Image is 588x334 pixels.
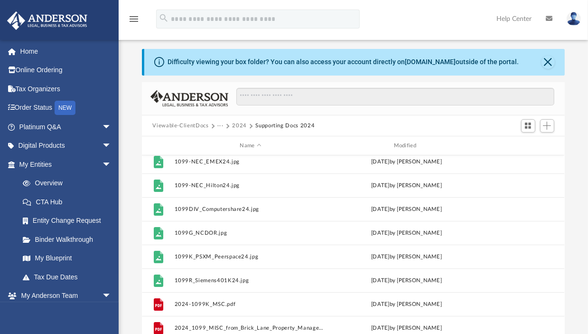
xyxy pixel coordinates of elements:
[7,79,126,98] a: Tax Organizers
[102,286,121,306] span: arrow_drop_down
[7,42,126,61] a: Home
[128,13,140,25] i: menu
[102,136,121,156] span: arrow_drop_down
[152,122,208,130] button: Viewable-ClientDocs
[168,57,519,67] div: Difficulty viewing your box folder? You can also access your account directly on outside of the p...
[232,122,247,130] button: 2024
[330,142,483,150] div: Modified
[487,142,553,150] div: id
[13,211,126,230] a: Entity Change Request
[255,122,315,130] button: Supporting Docs 2024
[7,61,126,80] a: Online Ordering
[567,12,581,26] img: User Pic
[13,192,126,211] a: CTA Hub
[174,142,327,150] div: Name
[102,155,121,174] span: arrow_drop_down
[7,136,126,155] a: Digital Productsarrow_drop_down
[7,286,121,305] a: My Anderson Teamarrow_drop_down
[541,56,555,69] button: Close
[7,155,126,174] a: My Entitiesarrow_drop_down
[13,267,126,286] a: Tax Due Dates
[13,174,126,193] a: Overview
[13,249,121,268] a: My Blueprint
[405,58,456,66] a: [DOMAIN_NAME]
[159,13,169,23] i: search
[521,119,535,133] button: Switch to Grid View
[217,122,224,130] button: ···
[540,119,554,133] button: Add
[236,88,554,106] input: Search files and folders
[146,142,170,150] div: id
[4,11,90,30] img: Anderson Advisors Platinum Portal
[128,18,140,25] a: menu
[13,230,126,249] a: Binder Walkthrough
[7,98,126,118] a: Order StatusNEW
[102,117,121,137] span: arrow_drop_down
[7,117,126,136] a: Platinum Q&Aarrow_drop_down
[55,101,75,115] div: NEW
